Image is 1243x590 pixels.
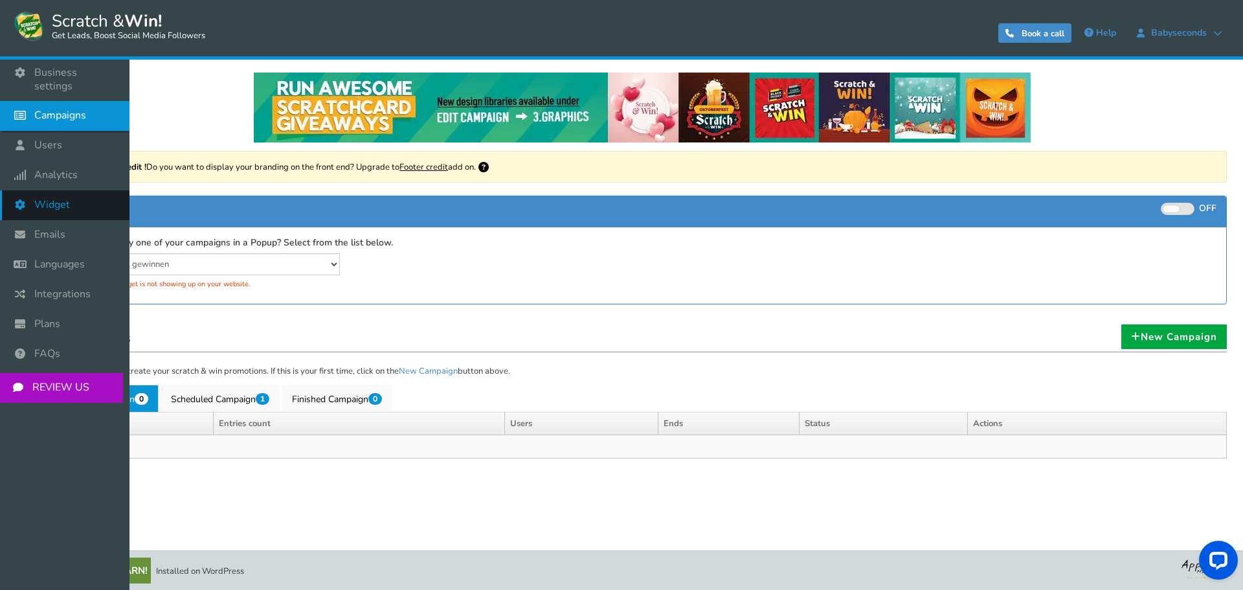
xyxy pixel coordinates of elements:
span: Plans [34,317,60,331]
span: Help [1096,27,1116,39]
strong: Win! [124,10,162,32]
span: Installed on WordPress [156,565,244,577]
span: Emails [34,228,65,242]
a: Help [1078,23,1123,43]
span: 0 [368,393,382,405]
th: Actions [968,412,1227,435]
div: Turned off. Widget is not showing up on your website. [67,275,633,293]
span: Campaigns [34,109,86,122]
span: Babyseconds [1145,28,1213,38]
span: Book a call [1022,28,1064,40]
span: 0 [135,393,148,405]
label: Want to display one of your campaigns in a Popup? Select from the list below. [67,237,393,249]
td: No campaigns [58,435,1227,459]
th: Name [58,412,214,435]
a: Scratch &Win! Get Leads, Boost Social Media Followers [13,10,205,42]
th: Ends [658,412,800,435]
a: New Campaign [1121,324,1227,349]
span: Integrations [34,288,91,301]
img: bg_logo_foot.webp [1181,558,1233,579]
span: REVIEW US [32,381,89,394]
div: Do you want to display your branding on the front end? Upgrade to add on. [57,151,1227,183]
span: 1 [256,393,269,405]
span: Analytics [34,168,78,182]
th: Users [505,412,658,435]
span: Scratch & [45,10,205,42]
iframe: LiveChat chat widget [1189,536,1243,590]
p: Use this section to create your scratch & win promotions. If this is your first time, click on th... [57,365,1227,378]
img: Scratch and Win [13,10,45,42]
th: Status [800,412,968,435]
span: Languages [34,258,85,271]
span: Users [34,139,62,152]
small: Get Leads, Boost Social Media Followers [52,31,205,41]
span: OFF [1199,202,1216,214]
span: Widget [34,198,70,212]
span: FAQs [34,347,60,361]
a: Finished Campaign [282,385,392,412]
img: festival-poster-2020.webp [254,73,1031,142]
a: New Campaign [399,365,458,377]
th: Entries count [214,412,505,435]
a: Footer credit [399,161,448,173]
a: Scheduled Campaign [161,385,280,412]
span: Business settings [34,66,117,93]
h1: Campaigns [57,326,1227,352]
a: Book a call [998,23,1071,43]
